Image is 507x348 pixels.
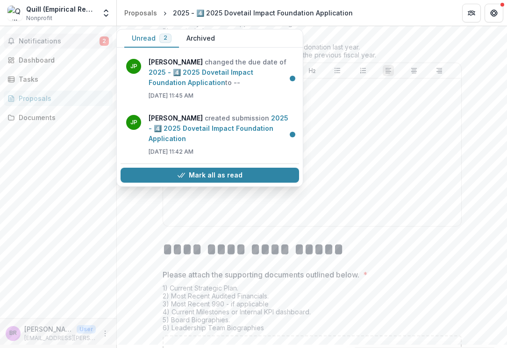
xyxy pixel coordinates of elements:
[26,4,96,14] div: Quill (Empirical Resolutions, Inc).
[100,4,113,22] button: Open entity switcher
[149,113,293,144] p: created submission
[19,37,100,45] span: Notifications
[24,334,96,342] p: [EMAIL_ADDRESS][PERSON_NAME][DOMAIN_NAME]
[332,65,343,76] button: Bullet List
[357,65,369,76] button: Ordered List
[149,114,288,142] a: 2025 - 4️⃣ 2025 Dovetail Impact Foundation Application
[124,8,157,18] div: Proposals
[149,57,293,88] p: changed the due date of to --
[164,35,167,41] span: 2
[4,91,113,106] a: Proposals
[434,65,445,76] button: Align Right
[100,36,109,46] span: 2
[383,65,394,76] button: Align Left
[19,74,105,84] div: Tasks
[19,113,105,122] div: Documents
[179,29,222,48] button: Archived
[100,328,111,339] button: More
[24,324,73,334] p: [PERSON_NAME]
[485,4,503,22] button: Get Help
[4,71,113,87] a: Tasks
[4,34,113,49] button: Notifications2
[163,284,462,335] div: 1) Current Strategic Plan. 2) Most Recent Audited Financials. 3) Most Recent 990 - if applicable ...
[408,65,420,76] button: Align Center
[19,93,105,103] div: Proposals
[77,325,96,334] p: User
[163,269,359,280] p: Please attach the supporting documents outlined below.
[307,65,318,76] button: Heading 2
[163,19,462,63] div: How does your board support fundraising efforts? Please include: • Any board related giving polic...
[19,55,105,65] div: Dashboard
[173,8,353,18] div: 2025 - 4️⃣ 2025 Dovetail Impact Foundation Application
[462,4,481,22] button: Partners
[149,68,253,86] a: 2025 - 4️⃣ 2025 Dovetail Impact Foundation Application
[124,29,179,48] button: Unread
[121,168,299,183] button: Mark all as read
[7,6,22,21] img: Quill (Empirical Resolutions, Inc).
[26,14,52,22] span: Nonprofit
[9,330,17,336] div: Bebe Ryan
[4,52,113,68] a: Dashboard
[4,110,113,125] a: Documents
[121,6,357,20] nav: breadcrumb
[121,6,161,20] a: Proposals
